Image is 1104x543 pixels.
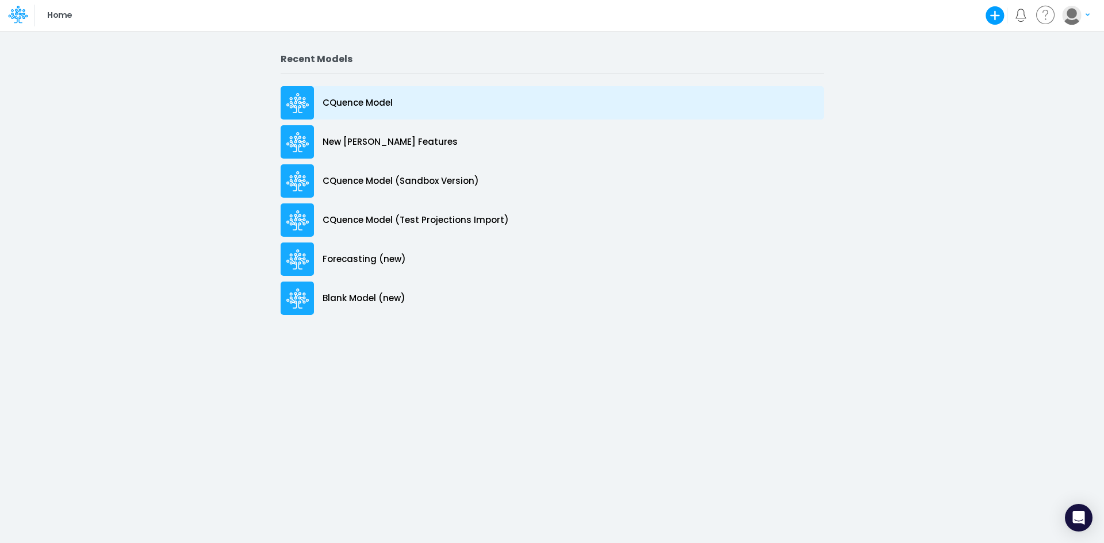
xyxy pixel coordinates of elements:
[281,53,824,64] h2: Recent Models
[323,214,509,227] p: CQuence Model (Test Projections Import)
[281,201,824,240] a: CQuence Model (Test Projections Import)
[323,253,406,266] p: Forecasting (new)
[1014,9,1028,22] a: Notifications
[281,279,824,318] a: Blank Model (new)
[1065,504,1092,532] div: Open Intercom Messenger
[281,83,824,122] a: CQuence Model
[323,136,458,149] p: New [PERSON_NAME] Features
[281,161,824,201] a: CQuence Model (Sandbox Version)
[323,97,393,110] p: CQuence Model
[323,292,405,305] p: Blank Model (new)
[281,240,824,279] a: Forecasting (new)
[281,122,824,161] a: New [PERSON_NAME] Features
[47,9,72,22] p: Home
[323,175,479,188] p: CQuence Model (Sandbox Version)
